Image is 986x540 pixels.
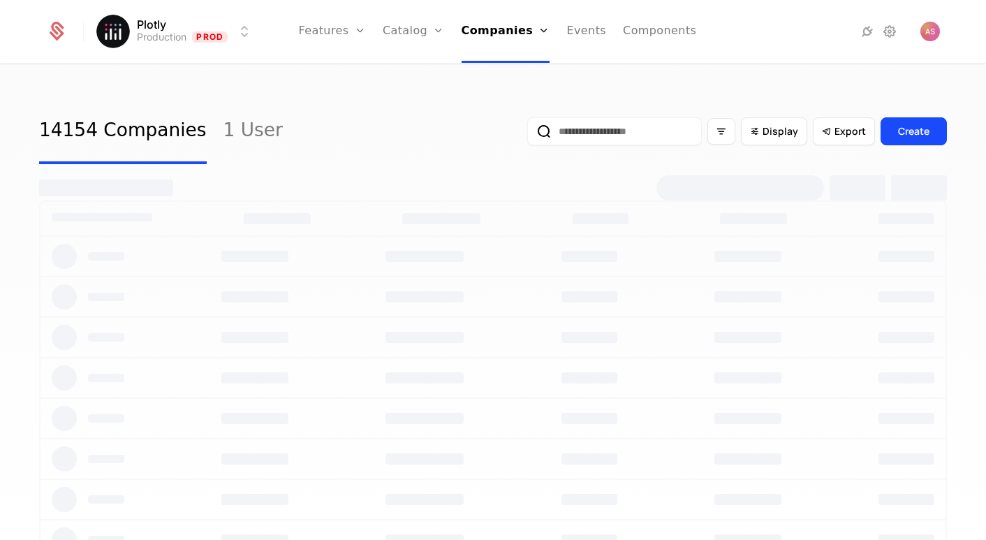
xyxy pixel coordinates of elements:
button: Open user button [920,22,940,41]
img: Plotly [96,15,130,48]
button: Select environment [101,16,253,47]
button: Display [741,117,807,145]
span: Plotly [137,19,166,30]
button: Export [813,117,875,145]
div: Create [898,124,929,138]
button: Create [881,117,947,145]
div: Production [137,30,186,44]
button: Filter options [707,118,735,145]
span: Display [763,124,798,138]
a: Integrations [859,23,876,40]
span: Prod [192,31,228,43]
a: Settings [881,23,898,40]
img: Adam Schroeder [920,22,940,41]
a: 1 User [223,98,283,164]
span: Export [834,124,866,138]
a: 14154 Companies [39,98,207,164]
